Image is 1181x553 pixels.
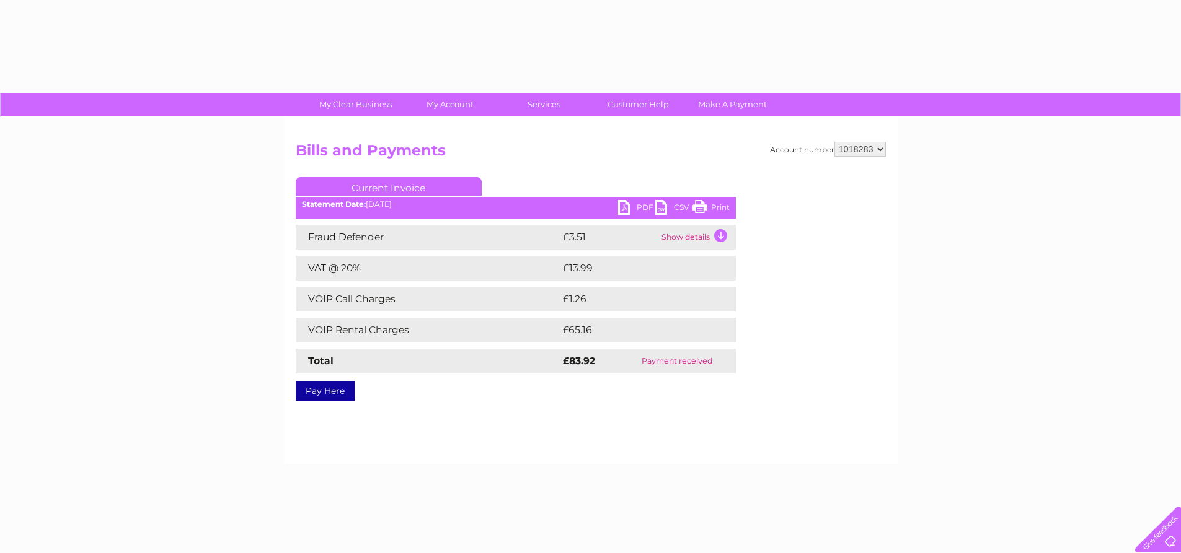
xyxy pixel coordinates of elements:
b: Statement Date: [302,199,366,209]
td: VAT @ 20% [296,256,560,281]
a: My Clear Business [304,93,407,116]
h2: Bills and Payments [296,142,886,165]
div: [DATE] [296,200,736,209]
a: PDF [618,200,655,218]
div: Account number [770,142,886,157]
a: CSV [655,200,692,218]
td: £1.26 [560,287,706,311]
strong: Total [308,355,334,367]
td: Show details [658,225,736,250]
a: Pay Here [296,381,355,401]
a: Services [493,93,595,116]
td: VOIP Call Charges [296,287,560,311]
td: VOIP Rental Charges [296,318,560,342]
strong: £83.92 [563,355,595,367]
a: Current Invoice [296,177,482,196]
td: Fraud Defender [296,225,560,250]
td: £13.99 [560,256,710,281]
a: Customer Help [587,93,689,116]
td: £3.51 [560,225,658,250]
td: £65.16 [560,318,710,342]
a: Print [692,200,730,218]
td: Payment received [618,349,735,373]
a: My Account [399,93,501,116]
a: Make A Payment [681,93,784,116]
